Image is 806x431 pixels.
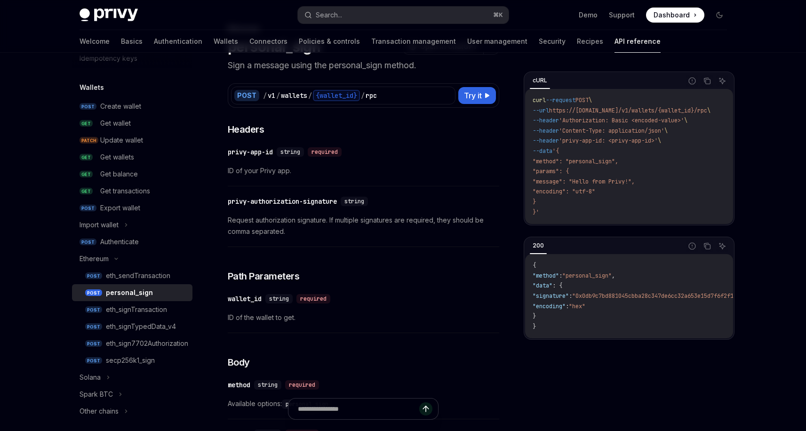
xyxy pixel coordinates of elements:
[276,91,280,100] div: /
[559,127,664,135] span: 'Content-Type: application/json'
[530,240,547,251] div: 200
[80,205,96,212] span: POST
[552,147,559,155] span: '{
[72,98,192,115] a: POSTCreate wallet
[268,91,275,100] div: v1
[559,272,562,279] span: :
[686,75,698,87] button: Report incorrect code
[308,91,312,100] div: /
[559,137,658,144] span: 'privy-app-id: <privy-app-id>'
[72,200,192,216] a: POSTExport wallet
[85,272,102,279] span: POST
[658,137,661,144] span: \
[106,338,188,349] div: eth_sign7702Authorization
[72,335,192,352] a: POSTeth_sign7702Authorization
[539,30,566,53] a: Security
[106,287,153,298] div: personal_sign
[100,152,134,163] div: Get wallets
[712,8,727,23] button: Toggle dark mode
[80,137,98,144] span: PATCH
[234,90,259,101] div: POST
[228,294,262,303] div: wallet_id
[72,115,192,132] a: GETGet wallet
[100,236,139,247] div: Authenticate
[228,123,264,136] span: Headers
[579,10,598,20] a: Demo
[296,294,330,303] div: required
[533,282,552,289] span: "data"
[263,91,267,100] div: /
[533,107,549,114] span: --url
[258,381,278,389] span: string
[100,135,143,146] div: Update wallet
[154,30,202,53] a: Authentication
[686,240,698,252] button: Report incorrect code
[72,149,192,166] a: GETGet wallets
[361,91,365,100] div: /
[533,168,569,175] span: "params": {
[80,120,93,127] span: GET
[72,352,192,369] a: POSTsecp256k1_sign
[228,165,499,176] span: ID of your Privy app.
[72,301,192,318] a: POSTeth_signTransaction
[366,91,377,100] div: rpc
[80,389,113,400] div: Spark BTC
[100,185,150,197] div: Get transactions
[228,197,337,206] div: privy-authorization-signature
[80,188,93,195] span: GET
[308,147,342,157] div: required
[530,75,550,86] div: cURL
[80,103,96,110] span: POST
[654,10,690,20] span: Dashboard
[533,127,559,135] span: --header
[458,87,496,104] button: Try it
[80,154,93,161] span: GET
[313,90,360,101] div: {wallet_id}
[72,267,192,284] a: POSTeth_sendTransaction
[80,406,119,417] div: Other chains
[106,304,167,315] div: eth_signTransaction
[299,30,360,53] a: Policies & controls
[100,101,141,112] div: Create wallet
[85,306,102,313] span: POST
[664,127,668,135] span: \
[106,270,170,281] div: eth_sendTransaction
[106,321,176,332] div: eth_signTypedData_v4
[562,272,612,279] span: "personal_sign"
[533,188,595,195] span: "encoding": "utf-8"
[533,178,635,185] span: "message": "Hello from Privy!",
[72,284,192,301] a: POSTpersonal_sign
[549,107,707,114] span: https://[DOMAIN_NAME]/v1/wallets/{wallet_id}/rpc
[552,282,562,289] span: : {
[80,8,138,22] img: dark logo
[285,380,319,390] div: required
[344,198,364,205] span: string
[100,202,140,214] div: Export wallet
[467,30,527,53] a: User management
[85,289,102,296] span: POST
[228,380,250,390] div: method
[80,82,104,93] h5: Wallets
[280,148,300,156] span: string
[533,272,559,279] span: "method"
[72,166,192,183] a: GETGet balance
[533,323,536,330] span: }
[100,168,138,180] div: Get balance
[85,340,102,347] span: POST
[80,30,110,53] a: Welcome
[701,75,713,87] button: Copy the contents from the code block
[72,183,192,200] a: GETGet transactions
[100,118,131,129] div: Get wallet
[464,90,482,101] span: Try it
[228,356,250,369] span: Body
[569,292,572,300] span: :
[533,158,618,165] span: "method": "personal_sign",
[228,312,499,323] span: ID of the wallet to get.
[533,147,552,155] span: --data
[533,312,536,320] span: }
[419,402,432,415] button: Send message
[546,96,575,104] span: --request
[716,75,728,87] button: Ask AI
[228,270,300,283] span: Path Parameters
[80,372,101,383] div: Solana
